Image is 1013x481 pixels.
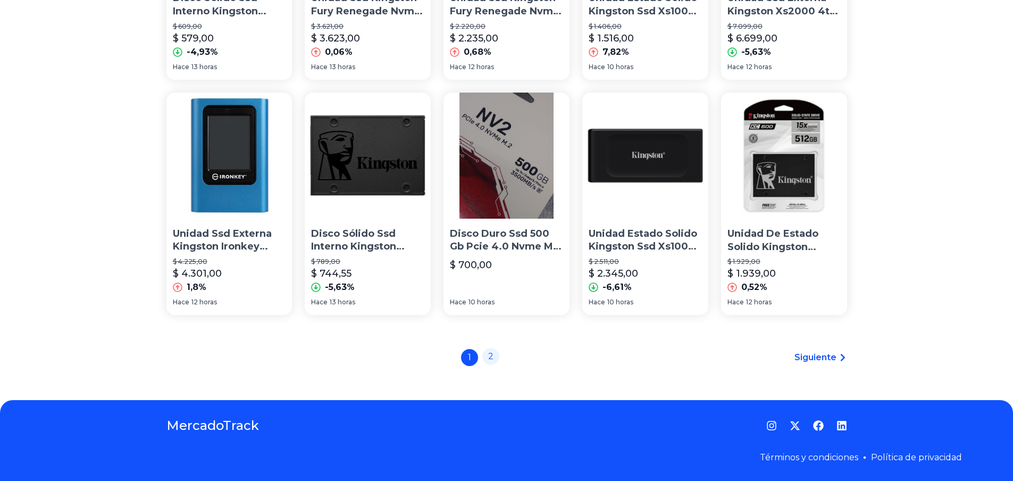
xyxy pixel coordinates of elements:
p: $ 3.621,00 [311,22,424,31]
p: $ 4.225,00 [173,258,286,266]
p: 0,06% [325,46,353,59]
p: $ 700,00 [450,258,492,272]
span: Hace [450,298,466,306]
p: -6,61% [602,281,632,294]
a: Twitter [790,420,800,431]
a: MercadoTrack [166,417,259,434]
span: 13 horas [330,63,355,71]
p: 7,82% [602,46,629,59]
p: $ 1.406,00 [589,22,702,31]
p: -5,63% [741,46,771,59]
a: Unidad Estado Solido Kingston Ssd Xs1000 Externo 2tb Usb 3.2Unidad Estado Solido Kingston Ssd Xs1... [582,93,708,315]
img: Unidad Ssd Externa Kingston Ironkey Vault Privacy 80 480gb [166,93,292,219]
span: Hace [311,298,328,306]
a: Unidad Ssd Externa Kingston Ironkey Vault Privacy 80 480gbUnidad Ssd Externa Kingston Ironkey Vau... [166,93,292,315]
p: 1,8% [187,281,206,294]
span: 12 horas [746,298,772,306]
p: $ 1.929,00 [727,258,841,266]
img: Disco Duro Ssd 500 Gb Pcie 4.0 Nvme M2 Kingston [443,93,570,219]
a: Términos y condiciones [760,452,858,462]
p: Disco Sólido Ssd Interno Kingston Sa400s37/480g Sata Iii 480gb Negro [311,227,424,254]
p: -4,93% [187,46,218,59]
p: $ 1.516,00 [589,31,634,46]
p: Unidad Estado Solido Kingston Ssd Xs1000 Externo 2tb Usb 3.2 [589,227,702,254]
img: Disco Sólido Ssd Interno Kingston Sa400s37/480g Sata Iii 480gb Negro [305,93,431,219]
a: Disco Duro Ssd 500 Gb Pcie 4.0 Nvme M2 Kingston Disco Duro Ssd 500 Gb Pcie 4.0 Nvme M2 Kingston$ ... [443,93,570,315]
p: $ 789,00 [311,258,424,266]
span: Hace [727,298,744,306]
p: $ 6.699,00 [727,31,777,46]
p: $ 3.623,00 [311,31,360,46]
p: $ 1.939,00 [727,266,776,281]
p: $ 2.235,00 [450,31,498,46]
p: -5,63% [325,281,355,294]
p: $ 579,00 [173,31,214,46]
a: Instagram [766,420,777,431]
p: $ 7.099,00 [727,22,841,31]
a: Disco Sólido Ssd Interno Kingston Sa400s37/480g Sata Iii 480gb NegroDisco Sólido Ssd Interno King... [305,93,431,315]
p: 0,52% [741,281,767,294]
p: $ 609,00 [173,22,286,31]
span: 10 horas [607,63,633,71]
span: Hace [450,63,466,71]
p: $ 744,55 [311,266,351,281]
span: Hace [727,63,744,71]
span: Hace [173,298,189,306]
span: Hace [589,298,605,306]
span: Hace [589,63,605,71]
span: Hace [311,63,328,71]
span: 12 horas [191,298,217,306]
img: Unidad Estado Solido Kingston Ssd Xs1000 Externo 2tb Usb 3.2 [582,93,708,219]
span: 12 horas [746,63,772,71]
a: Siguiente [794,351,847,364]
img: Unidad De Estado Solido Kingston Skc600 512gb Ssd Sata3 2.5p [721,93,847,219]
p: $ 2.220,00 [450,22,563,31]
p: $ 4.301,00 [173,266,222,281]
span: 13 horas [330,298,355,306]
a: Unidad De Estado Solido Kingston Skc600 512gb Ssd Sata3 2.5pUnidad De Estado Solido Kingston Skc6... [721,93,847,315]
span: Siguiente [794,351,836,364]
span: 13 horas [191,63,217,71]
span: 10 horas [607,298,633,306]
span: Hace [173,63,189,71]
span: 12 horas [468,63,494,71]
p: Disco Duro Ssd 500 Gb Pcie 4.0 Nvme M2 Kingston [450,227,563,254]
p: $ 2.345,00 [589,266,638,281]
span: 10 horas [468,298,495,306]
p: Unidad De Estado Solido Kingston Skc600 512gb Ssd Sata3 2.5p [727,227,841,254]
p: Unidad Ssd Externa Kingston Ironkey Vault Privacy 80 480gb [173,227,286,254]
a: 2 [482,348,499,365]
a: Facebook [813,420,824,431]
a: Política de privacidad [871,452,962,462]
a: LinkedIn [836,420,847,431]
p: $ 2.511,00 [589,258,702,266]
p: 0,68% [464,46,491,59]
